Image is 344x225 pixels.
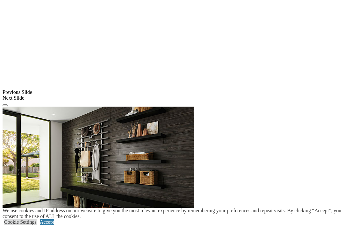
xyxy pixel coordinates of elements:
[3,95,341,101] div: Next Slide
[3,104,8,106] button: Click here to pause slide show
[4,219,37,225] a: Cookie Settings
[3,208,344,219] div: We use cookies and IP address on our website to give you the most relevant experience by remember...
[3,89,341,95] div: Previous Slide
[40,219,54,225] a: Accept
